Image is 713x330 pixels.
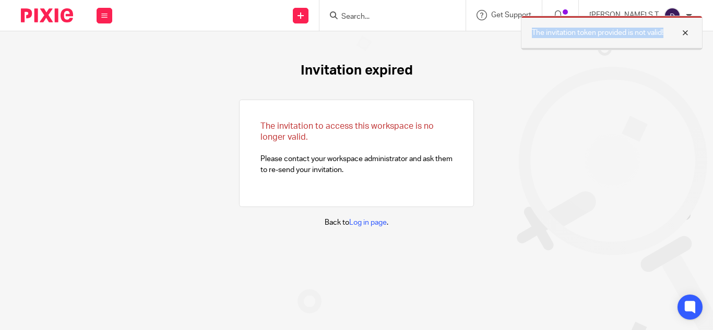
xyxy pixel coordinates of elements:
img: svg%3E [664,7,681,24]
p: Please contact your workspace administrator and ask them to re-send your invitation. [260,121,453,175]
p: The invitation token provided is not valid! [532,28,663,38]
input: Search [340,13,434,22]
span: The invitation to access this workspace is no longer valid. [260,122,434,141]
a: Log in page [349,219,387,226]
img: Pixie [21,8,73,22]
h1: Invitation expired [301,63,413,79]
p: Back to . [325,217,388,228]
